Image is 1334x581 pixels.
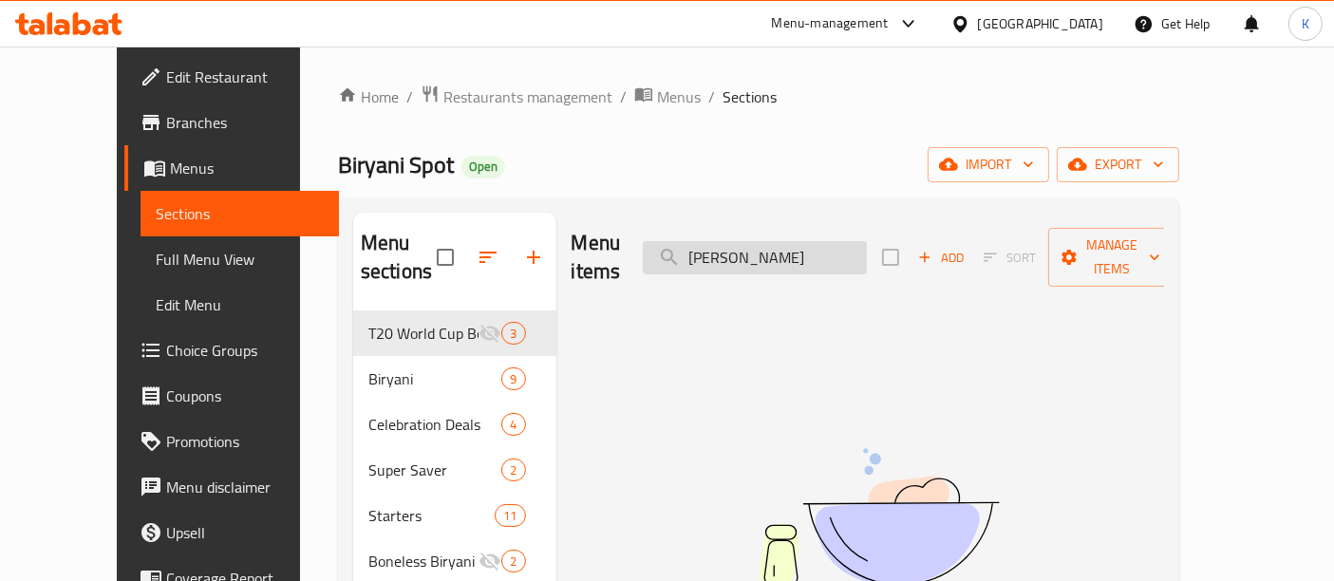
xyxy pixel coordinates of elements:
div: [GEOGRAPHIC_DATA] [978,13,1103,34]
span: K [1302,13,1309,34]
span: Select section first [971,243,1048,272]
span: Biryani Spot [338,143,454,186]
div: Open [461,156,505,178]
span: Edit Restaurant [166,66,325,88]
span: Starters [368,504,495,527]
span: Add item [911,243,971,272]
svg: Inactive section [479,550,501,572]
div: Biryani9 [353,356,556,402]
a: Edit Menu [141,282,340,328]
a: Edit Restaurant [124,54,340,100]
span: Full Menu View [156,248,325,271]
button: import [928,147,1049,182]
span: Super Saver [368,459,501,481]
span: Sections [723,85,777,108]
a: Menus [124,145,340,191]
span: 9 [502,370,524,388]
span: Branches [166,111,325,134]
svg: Inactive section [479,322,501,345]
span: Open [461,159,505,175]
div: Super Saver2 [353,447,556,493]
a: Promotions [124,419,340,464]
span: Edit Menu [156,293,325,316]
span: Menu disclaimer [166,476,325,498]
span: Upsell [166,521,325,544]
nav: breadcrumb [338,84,1179,109]
div: items [495,504,525,527]
button: Add [911,243,971,272]
span: 2 [502,461,524,479]
span: 2 [502,553,524,571]
div: items [501,367,525,390]
li: / [620,85,627,108]
span: Manage items [1063,234,1160,281]
span: Coupons [166,384,325,407]
h2: Menu sections [361,229,437,286]
span: Menus [657,85,701,108]
div: Starters11 [353,493,556,538]
span: 4 [502,416,524,434]
span: Biryani [368,367,501,390]
span: export [1072,153,1164,177]
a: Sections [141,191,340,236]
a: Menu disclaimer [124,464,340,510]
button: Manage items [1048,228,1175,287]
a: Branches [124,100,340,145]
div: Celebration Deals4 [353,402,556,447]
span: Sort sections [465,234,511,280]
div: items [501,459,525,481]
span: Sections [156,202,325,225]
button: export [1057,147,1179,182]
li: / [406,85,413,108]
span: import [943,153,1034,177]
input: search [643,241,867,274]
span: Select all sections [425,237,465,277]
span: Add [915,247,967,269]
a: Choice Groups [124,328,340,373]
a: Coupons [124,373,340,419]
div: items [501,413,525,436]
a: Restaurants management [421,84,612,109]
button: Add section [511,234,556,280]
div: items [501,550,525,572]
span: Restaurants management [443,85,612,108]
a: Upsell [124,510,340,555]
li: / [708,85,715,108]
span: 3 [502,325,524,343]
div: Menu-management [772,12,889,35]
h2: Menu items [572,229,621,286]
span: Boneless Biryani [368,550,479,572]
span: Choice Groups [166,339,325,362]
div: T20 World Cup Bonanza @693 [353,310,556,356]
span: Promotions [166,430,325,453]
a: Home [338,85,399,108]
a: Full Menu View [141,236,340,282]
a: Menus [634,84,701,109]
span: T20 World Cup Bonanza @69 [368,322,479,345]
span: Celebration Deals [368,413,501,436]
span: 11 [496,507,524,525]
div: items [501,322,525,345]
span: Menus [170,157,325,179]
